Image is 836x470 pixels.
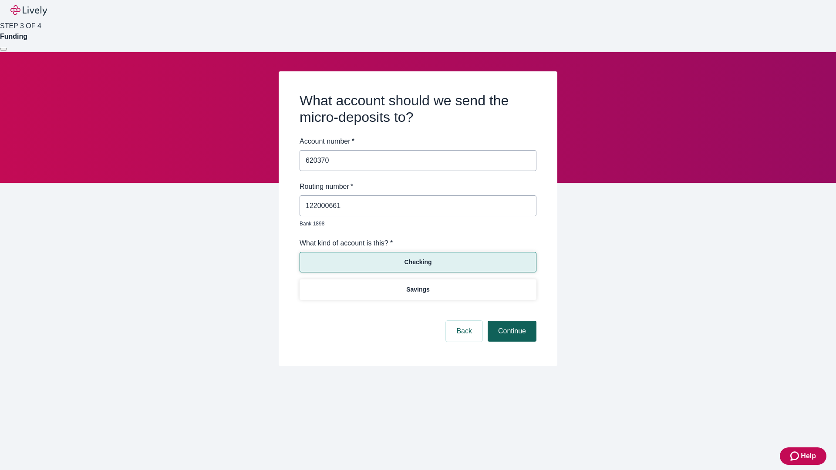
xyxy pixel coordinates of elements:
button: Savings [300,279,536,300]
button: Zendesk support iconHelp [780,447,826,465]
button: Checking [300,252,536,272]
label: Account number [300,136,354,147]
label: Routing number [300,181,353,192]
button: Back [446,321,482,342]
p: Bank 1898 [300,220,530,228]
p: Savings [406,285,430,294]
h2: What account should we send the micro-deposits to? [300,92,536,126]
svg: Zendesk support icon [790,451,801,461]
button: Continue [488,321,536,342]
img: Lively [10,5,47,16]
label: What kind of account is this? * [300,238,393,248]
span: Help [801,451,816,461]
p: Checking [404,258,431,267]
